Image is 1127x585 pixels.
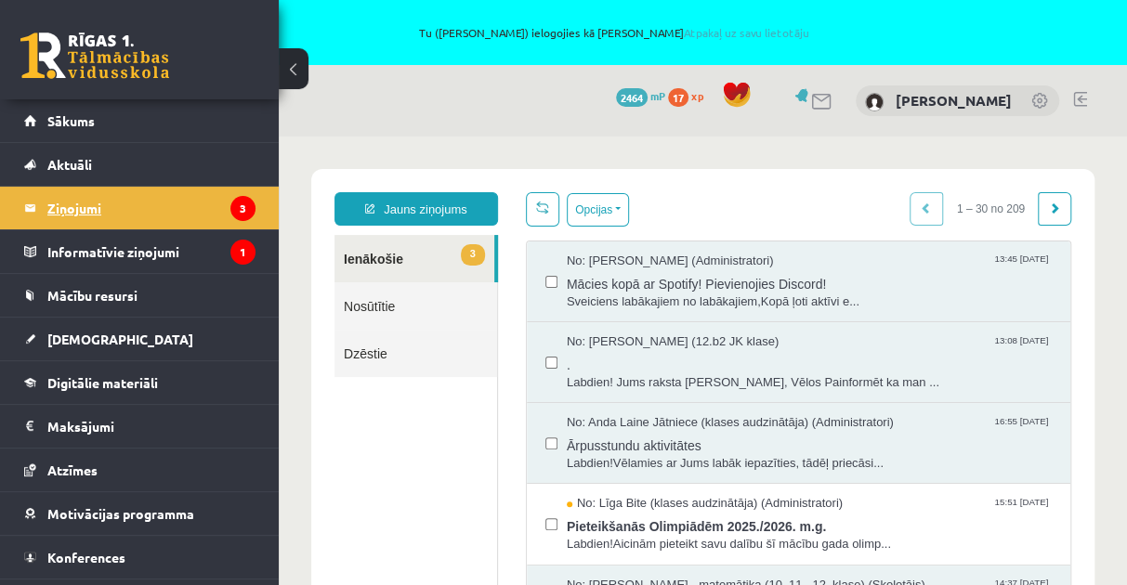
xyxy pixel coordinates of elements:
[288,116,495,134] span: No: [PERSON_NAME] (Administratori)
[24,187,256,229] a: Ziņojumi3
[20,32,169,79] a: Rīgas 1. Tālmācības vidusskola
[47,112,95,129] span: Sākums
[715,197,773,211] span: 13:08 [DATE]
[24,361,256,404] a: Digitālie materiāli
[24,492,256,535] a: Motivācijas programma
[24,405,256,448] a: Maksājumi
[288,214,773,238] span: .
[288,440,647,458] span: No: [PERSON_NAME] - matemātika (10.,11., 12. klase) (Skolotājs)
[288,134,773,157] span: Mācies kopā ar Spotify! Pievienojies Discord!
[230,240,256,265] i: 1
[288,197,773,254] a: No: [PERSON_NAME] (12.b2 JK klase) 13:08 [DATE] . Labdien! Jums raksta [PERSON_NAME], Vēlos Painf...
[288,197,500,214] span: No: [PERSON_NAME] (12.b2 JK klase)
[288,318,773,336] span: Labdien!Vēlamies ar Jums labāk iepazīties, tādēļ priecāsi...
[288,399,773,417] span: Labdien!Aicinām pieteikt savu dalību šī mācību gada olimp...
[56,193,218,240] a: Dzēstie
[715,278,773,292] span: 16:55 [DATE]
[896,91,1012,110] a: [PERSON_NAME]
[47,230,256,273] legend: Informatīvie ziņojumi
[288,116,773,174] a: No: [PERSON_NAME] (Administratori) 13:45 [DATE] Mācies kopā ar Spotify! Pievienojies Discord! Sve...
[24,448,256,491] a: Atzīmes
[24,318,256,360] a: [DEMOGRAPHIC_DATA]
[47,331,193,347] span: [DEMOGRAPHIC_DATA]
[47,287,138,304] span: Mācību resursi
[668,88,713,103] a: 17 xp
[616,88,648,107] span: 2464
[715,116,773,130] span: 13:45 [DATE]
[47,187,256,229] legend: Ziņojumi
[24,274,256,317] a: Mācību resursi
[865,93,884,111] img: Matīss Liepiņš
[47,374,158,391] span: Digitālie materiāli
[616,88,665,103] a: 2464 mP
[288,376,773,399] span: Pieteikšanās Olimpiādēm 2025./2026. m.g.
[214,27,1015,38] span: Tu ([PERSON_NAME]) ielogojies kā [PERSON_NAME]
[288,295,773,318] span: Ārpusstundu aktivitātes
[668,88,688,107] span: 17
[24,230,256,273] a: Informatīvie ziņojumi1
[56,98,216,146] a: 3Ienākošie
[288,57,350,90] button: Opcijas
[288,238,773,255] span: Labdien! Jums raksta [PERSON_NAME], Vēlos Painformēt ka man ...
[24,143,256,186] a: Aktuāli
[47,549,125,565] span: Konferences
[47,405,256,448] legend: Maksājumi
[664,56,760,89] span: 1 – 30 no 209
[288,457,773,480] span: Ielūgums uz konferenci 'Matemātikas I 12.( A, B ) klases 1. ieskaites konference'
[715,440,773,454] span: 14:37 [DATE]
[288,278,773,335] a: No: Anda Laine Jātniece (klases audzinātāja) (Administratori) 16:55 [DATE] Ārpusstundu aktivitāte...
[684,25,809,40] a: Atpakaļ uz savu lietotāju
[650,88,665,103] span: mP
[288,440,773,498] a: No: [PERSON_NAME] - matemātika (10.,11., 12. klase) (Skolotājs) 14:37 [DATE] Ielūgums uz konferen...
[24,536,256,578] a: Konferences
[56,146,218,193] a: Nosūtītie
[47,461,98,478] span: Atzīmes
[288,358,773,416] a: No: Līga Bite (klases audzinātāja) (Administratori) 15:51 [DATE] Pieteikšanās Olimpiādēm 2025./20...
[182,108,206,129] span: 3
[288,278,615,295] span: No: Anda Laine Jātniece (klases audzinātāja) (Administratori)
[288,358,564,376] span: No: Līga Bite (klases audzinātāja) (Administratori)
[230,196,256,221] i: 3
[56,56,219,89] a: Jauns ziņojums
[24,99,256,142] a: Sākums
[715,358,773,372] span: 15:51 [DATE]
[47,156,92,173] span: Aktuāli
[288,157,773,175] span: Sveiciens labākajiem no labākajiem,Kopā ļoti aktīvi e...
[691,88,703,103] span: xp
[47,505,194,522] span: Motivācijas programma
